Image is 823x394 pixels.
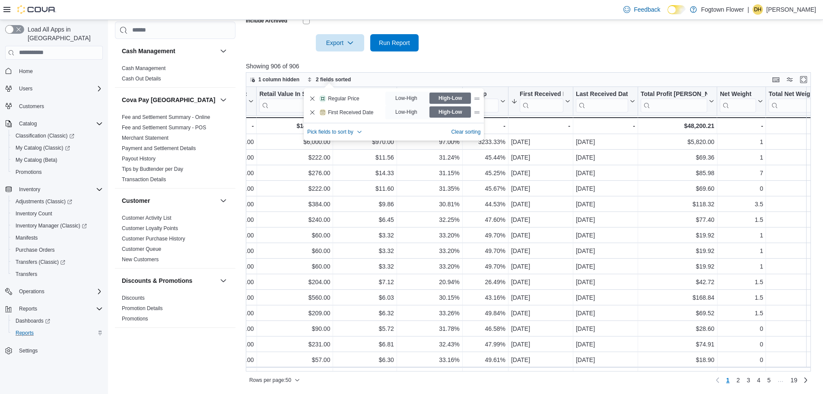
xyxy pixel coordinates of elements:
div: [DATE] [511,168,570,178]
span: Users [19,85,32,92]
span: Feedback [634,5,660,14]
button: Users [16,83,36,94]
a: Page 3 of 19 [743,373,753,387]
span: Transfers (Classic) [16,259,65,266]
div: $10.00 [203,230,254,240]
button: Cash Management [122,47,216,55]
span: Fee and Settlement Summary - POS [122,124,206,131]
button: Last Received Date [576,90,635,112]
a: Promotion Details [122,305,163,311]
span: Customer Queue [122,246,161,253]
span: Transfers [12,269,103,279]
span: Reports [16,304,103,314]
div: [DATE] [511,215,570,225]
span: 1 [726,376,730,384]
div: - [511,121,570,131]
div: 1 [720,152,763,163]
button: Promotions [9,166,106,178]
span: Customer Activity List [122,215,172,221]
img: Cova [17,5,56,14]
a: Classification (Classic) [12,131,78,141]
div: 3233.33% [465,137,505,147]
a: Feedback [620,1,664,18]
button: Display options [785,74,795,85]
span: Home [19,68,33,75]
div: $60.00 [259,246,330,256]
div: 45.25% [465,168,505,178]
div: [DATE] [576,168,635,178]
a: Home [16,66,36,77]
button: Purchase Orders [9,244,106,256]
div: Regular Price [212,90,247,112]
a: Adjustments (Classic) [9,195,106,208]
span: Payout History [122,155,156,162]
div: Daniel Houlahan [753,4,763,15]
button: Inventory Count [9,208,106,220]
span: Cash Out Details [122,75,161,82]
div: $19.92 [641,230,715,240]
a: Promotions [12,167,45,177]
span: Transfers [16,271,37,278]
a: Transfers [12,269,41,279]
span: Dashboards [16,317,50,324]
button: Discounts & Promotions [122,276,216,285]
span: High-Low [439,106,462,119]
span: Low-High [395,92,419,105]
span: New Customers [122,256,159,263]
span: 2 fields sorted [316,76,351,83]
a: Adjustments (Classic) [12,196,76,207]
div: [DATE] [576,246,635,256]
button: Remove Regular Price from data grid sort [307,93,318,104]
button: Operations [16,286,48,297]
button: Customer [122,196,216,205]
span: Customers [16,101,103,112]
div: $60.00 [259,261,330,272]
div: $11.60 [336,183,394,194]
button: Settings [2,344,106,357]
a: Customers [16,101,48,112]
a: Fee and Settlement Summary - Online [122,114,210,120]
p: First Received Date [328,109,373,116]
a: Page 2 of 19 [733,373,744,387]
button: 2 fields sorted [304,74,354,85]
div: 49.70% [465,246,505,256]
span: Reports [16,330,34,336]
a: Page 19 of 19 [787,373,801,387]
button: Cova Pay [GEOGRAPHIC_DATA] [218,95,229,105]
span: Inventory Manager (Classic) [12,221,103,231]
button: Users [2,83,106,95]
button: Enter fullscreen [798,74,809,85]
button: Net Weight [720,90,763,112]
button: First Received Date [511,90,570,112]
div: 30.81% [400,199,460,209]
span: Export [321,34,359,51]
span: My Catalog (Classic) [16,144,70,151]
div: 1 [720,137,763,147]
div: [DATE] [511,183,570,194]
span: 4 [757,376,760,384]
a: Customer Loyalty Points [122,225,178,231]
div: $10.00 [203,246,254,256]
div: 47.60% [465,215,505,225]
span: Promotions [12,167,103,177]
div: First Received Date [520,90,563,98]
button: Transfers [9,268,106,280]
a: Customer Purchase History [122,236,185,242]
a: Discounts [122,295,145,301]
div: 1 [720,246,763,256]
span: Pick fields to sort by [307,128,353,135]
div: $5,820.00 [641,137,715,147]
div: Customer [115,213,235,268]
div: - [576,121,635,131]
span: Customers [19,103,44,110]
span: Promotions [16,169,42,176]
div: $118.32 [641,199,715,209]
button: Cova Pay [GEOGRAPHIC_DATA] [122,96,216,104]
div: Cash Management [115,63,235,87]
div: 49.70% [465,230,505,240]
button: Rows per page:50 [246,375,303,385]
span: Adjustments (Classic) [12,196,103,207]
div: $9.86 [336,199,394,209]
a: Page 4 of 19 [753,373,764,387]
div: Regular Price [212,90,247,98]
